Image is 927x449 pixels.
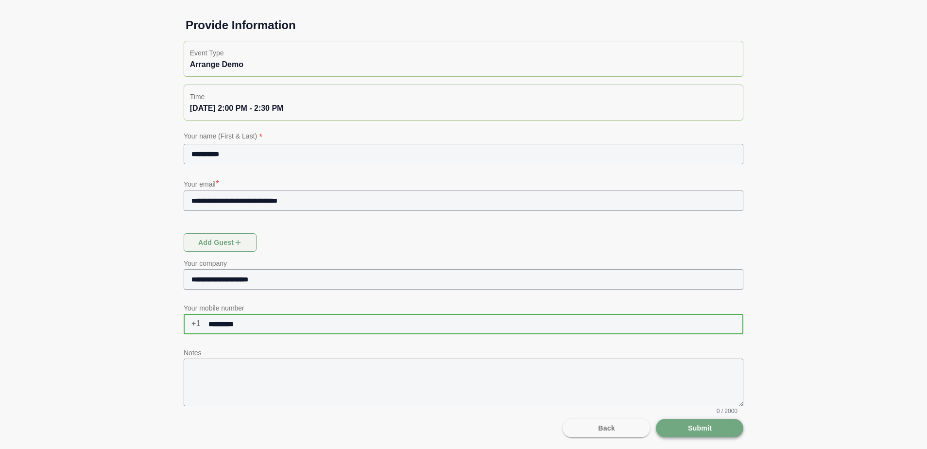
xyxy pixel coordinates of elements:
[184,347,743,359] p: Notes
[717,407,738,415] span: 0 / 2000
[184,177,743,190] p: Your email
[190,103,737,114] div: [DATE] 2:00 PM - 2:30 PM
[190,59,737,70] div: Arrange Demo
[598,419,615,437] span: Back
[184,130,743,144] p: Your name (First & Last)
[563,419,650,437] button: Back
[184,233,257,252] button: Add guest
[190,47,737,59] p: Event Type
[687,419,712,437] span: Submit
[184,302,743,314] p: Your mobile number
[184,258,743,269] p: Your company
[190,91,737,103] p: Time
[198,233,243,252] span: Add guest
[656,419,743,437] button: Submit
[184,314,201,333] span: +1
[178,17,749,33] h1: Provide Information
